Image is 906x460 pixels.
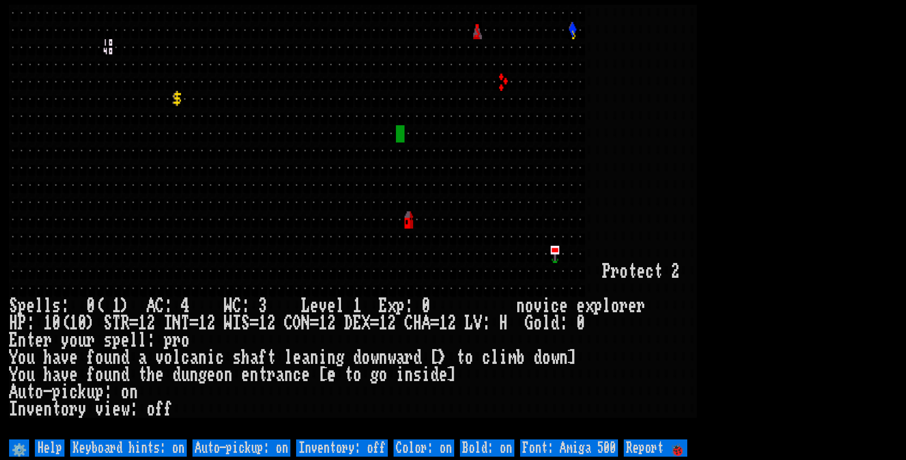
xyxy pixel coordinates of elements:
div: : [241,297,250,315]
div: e [576,297,585,315]
div: i [207,349,215,366]
div: : [164,297,172,315]
div: n [224,366,233,383]
div: = [370,315,379,332]
div: s [104,332,112,349]
div: e [439,366,448,383]
div: e [628,297,637,315]
div: n [327,349,336,366]
div: x [585,297,594,315]
div: o [611,297,619,315]
div: W [224,315,233,332]
div: X [362,315,370,332]
div: C [155,297,164,315]
div: n [516,297,525,315]
div: l [336,297,344,315]
div: P [602,263,611,280]
div: b [516,349,525,366]
div: O [293,315,301,332]
div: f [155,401,164,418]
div: e [121,332,129,349]
div: t [26,383,35,401]
div: d [121,366,129,383]
div: I [9,401,18,418]
input: Font: Amiga 500 [520,439,618,457]
div: 1 [112,297,121,315]
div: e [35,332,43,349]
div: = [250,315,258,332]
div: u [78,332,86,349]
div: Y [9,349,18,366]
div: w [387,349,396,366]
div: V [473,315,482,332]
div: 0 [576,315,585,332]
div: u [26,366,35,383]
div: T [181,315,190,332]
div: r [619,297,628,315]
div: H [9,315,18,332]
div: r [86,332,95,349]
div: = [430,315,439,332]
div: w [121,401,129,418]
div: r [405,349,413,366]
div: E [353,315,362,332]
div: : [104,383,112,401]
div: r [267,366,276,383]
div: t [628,263,637,280]
div: ) [121,297,129,315]
div: d [121,349,129,366]
div: : [147,332,155,349]
div: v [155,349,164,366]
div: ] [448,366,456,383]
div: ] [568,349,576,366]
div: 0 [86,297,95,315]
div: C [284,315,293,332]
div: C [233,297,241,315]
div: 0 [52,315,61,332]
div: v [61,349,69,366]
div: a [190,349,198,366]
div: u [104,366,112,383]
div: o [35,383,43,401]
div: n [310,349,319,366]
div: : [61,297,69,315]
div: n [405,366,413,383]
div: : [559,315,568,332]
input: Report 🐞 [624,439,687,457]
div: w [370,349,379,366]
div: C [405,315,413,332]
div: p [52,383,61,401]
div: e [35,401,43,418]
div: r [172,332,181,349]
div: t [258,366,267,383]
div: u [18,383,26,401]
div: o [95,366,104,383]
div: t [654,263,662,280]
div: o [147,401,155,418]
div: v [533,297,542,315]
div: c [215,349,224,366]
div: N [301,315,310,332]
div: 0 [78,315,86,332]
div: p [18,297,26,315]
div: t [52,401,61,418]
div: o [95,349,104,366]
div: o [362,349,370,366]
div: o [181,332,190,349]
div: 1 [319,315,327,332]
div: 1 [43,315,52,332]
div: s [233,349,241,366]
div: L [465,315,473,332]
div: t [344,366,353,383]
div: = [129,315,138,332]
div: N [172,315,181,332]
div: p [95,383,104,401]
div: n [250,366,258,383]
div: A [9,383,18,401]
div: h [43,366,52,383]
div: e [26,297,35,315]
div: e [327,297,336,315]
div: p [164,332,172,349]
div: f [86,349,95,366]
div: ) [86,315,95,332]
